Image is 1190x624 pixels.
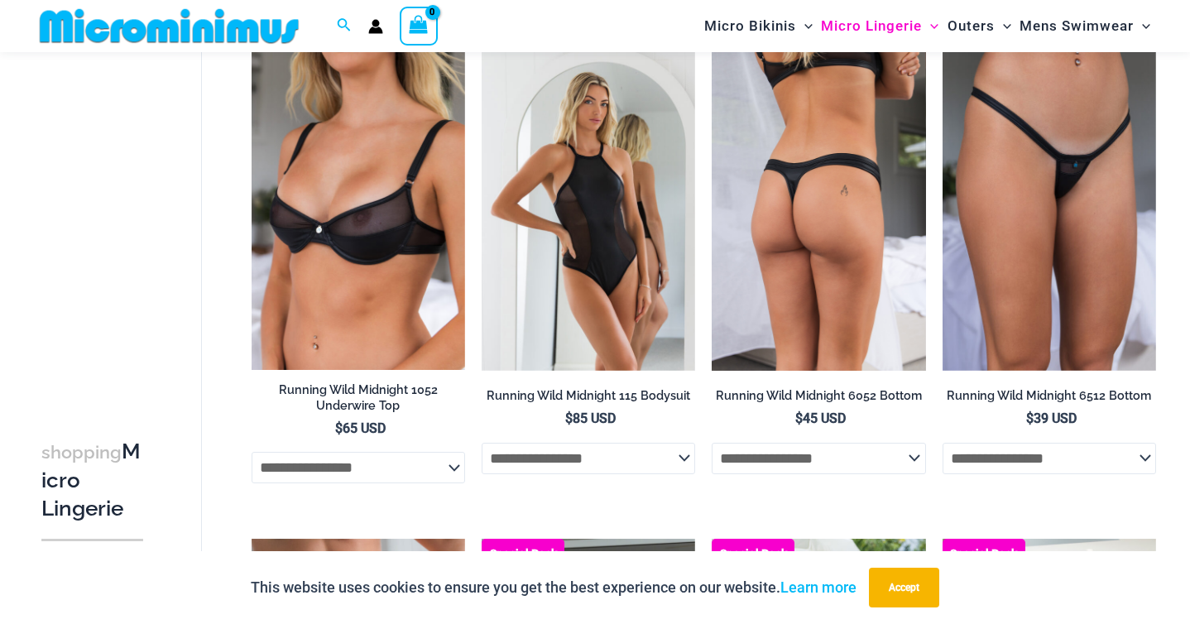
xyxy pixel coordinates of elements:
span: Outers [948,5,995,47]
h2: Running Wild Midnight 115 Bodysuit [482,388,695,404]
img: Running Wild Midnight 1052 Top 01 [252,50,465,370]
a: Running Wild Midnight 115 Bodysuit [482,388,695,410]
a: Running Wild Midnight 115 Bodysuit 02Running Wild Midnight 115 Bodysuit 12Running Wild Midnight 1... [482,50,695,370]
a: View Shopping Cart, empty [400,7,438,45]
b: Special Pack Price [712,549,794,570]
a: Mens SwimwearMenu ToggleMenu Toggle [1015,5,1154,47]
span: Menu Toggle [1134,5,1150,47]
span: Mens Swimwear [1020,5,1134,47]
a: Search icon link [337,16,352,36]
a: OutersMenu ToggleMenu Toggle [943,5,1015,47]
h3: Micro Lingerie [41,438,143,522]
span: Menu Toggle [796,5,813,47]
h2: Running Wild Midnight 6052 Bottom [712,388,925,404]
span: Menu Toggle [995,5,1011,47]
a: Running Wild Midnight 6512 Bottom [943,388,1156,410]
a: Micro BikinisMenu ToggleMenu Toggle [700,5,817,47]
b: Special Pack Price [482,549,564,570]
a: Account icon link [368,19,383,34]
a: Running Wild Midnight 6052 Bottom [712,388,925,410]
span: $ [1026,410,1034,426]
bdi: 39 USD [1026,410,1077,426]
a: Running Wild Midnight 1052 Top 01Running Wild Midnight 1052 Top 6052 Bottom 06Running Wild Midnig... [252,50,465,370]
bdi: 45 USD [795,410,846,426]
span: $ [795,410,803,426]
a: Running Wild Midnight 6052 Bottom 01Running Wild Midnight 1052 Top 6052 Bottom 05Running Wild Mid... [712,50,925,370]
img: Running Wild Midnight 115 Bodysuit 02 [482,50,695,370]
h2: Running Wild Midnight 6512 Bottom [943,388,1156,404]
span: $ [335,420,343,436]
button: Accept [869,568,939,607]
a: Running Wild Midnight 6512 Bottom 10Running Wild Midnight 6512 Bottom 2Running Wild Midnight 6512... [943,50,1156,370]
span: $ [565,410,573,426]
iframe: TrustedSite Certified [41,55,190,386]
nav: Site Navigation [698,2,1157,50]
a: Micro LingerieMenu ToggleMenu Toggle [817,5,943,47]
span: Micro Bikinis [704,5,796,47]
h2: Running Wild Midnight 1052 Underwire Top [252,382,465,413]
img: Running Wild Midnight 6512 Bottom 10 [943,50,1156,370]
span: shopping [41,442,122,463]
bdi: 65 USD [335,420,386,436]
span: Micro Lingerie [821,5,922,47]
a: Learn more [780,578,857,596]
b: Special Pack Price [943,549,1025,570]
bdi: 85 USD [565,410,616,426]
img: MM SHOP LOGO FLAT [33,7,305,45]
p: This website uses cookies to ensure you get the best experience on our website. [251,575,857,600]
img: Running Wild Midnight 1052 Top 6052 Bottom 05 [712,50,925,370]
a: Running Wild Midnight 1052 Underwire Top [252,382,465,420]
span: Menu Toggle [922,5,938,47]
